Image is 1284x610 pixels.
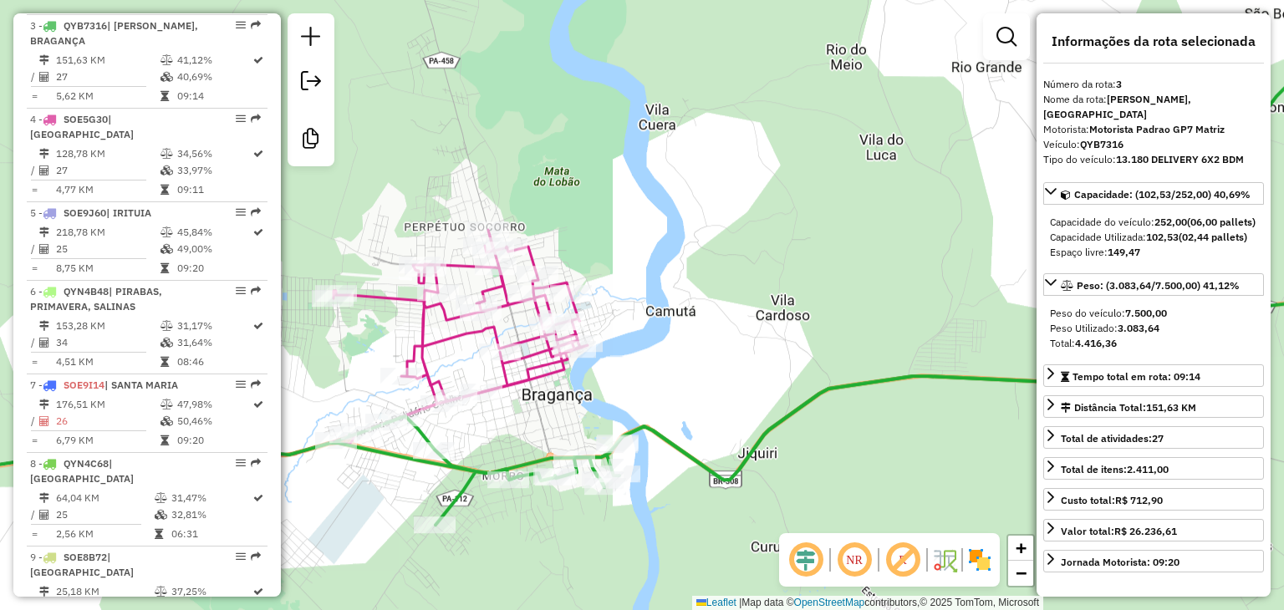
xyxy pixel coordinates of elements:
[64,206,106,219] span: SOE9J60
[39,321,49,331] i: Distância Total
[160,435,169,445] i: Tempo total em rota
[160,399,173,409] i: % de utilização do peso
[1116,153,1244,165] strong: 13.180 DELIVERY 6X2 BDM
[236,207,246,217] em: Opções
[1043,77,1264,92] div: Número da rota:
[1043,273,1264,296] a: Peso: (3.083,64/7.500,00) 41,12%
[253,493,263,503] i: Rota otimizada
[1125,307,1167,319] strong: 7.500,00
[1108,246,1140,258] strong: 149,47
[39,149,49,159] i: Distância Total
[1043,33,1264,49] h4: Informações da rota selecionada
[1116,78,1122,90] strong: 3
[39,55,49,65] i: Distância Total
[39,72,49,82] i: Total de Atividades
[55,353,160,370] td: 4,51 KM
[176,162,252,179] td: 33,97%
[253,55,263,65] i: Rota otimizada
[251,458,261,468] em: Rota exportada
[1077,279,1240,292] span: Peso: (3.083,64/7.500,00) 41,12%
[55,52,160,69] td: 151,63 KM
[1118,322,1159,334] strong: 3.083,64
[104,379,178,391] span: | SANTA MARIA
[692,596,1043,610] div: Map data © contributors,© 2025 TomTom, Microsoft
[883,540,923,580] span: Exibir rótulo
[30,526,38,542] td: =
[294,122,328,160] a: Criar modelo
[1075,337,1117,349] strong: 4.416,36
[30,19,198,47] span: 3 -
[39,587,49,597] i: Distância Total
[1043,93,1191,120] strong: [PERSON_NAME], [GEOGRAPHIC_DATA]
[39,165,49,175] i: Total de Atividades
[160,91,169,101] i: Tempo total em rota
[253,321,263,331] i: Rota otimizada
[39,227,49,237] i: Distância Total
[1061,432,1164,445] span: Total de atividades:
[1061,493,1163,508] div: Custo total:
[1016,537,1027,558] span: +
[30,379,178,391] span: 7 -
[39,493,49,503] i: Distância Total
[55,583,154,600] td: 25,18 KM
[253,227,263,237] i: Rota otimizada
[251,114,261,124] em: Rota exportada
[55,88,160,104] td: 5,62 KM
[1043,550,1264,572] a: Jornada Motorista: 09:20
[55,145,160,162] td: 128,78 KM
[160,321,173,331] i: % de utilização do peso
[171,526,252,542] td: 06:31
[176,181,252,198] td: 09:11
[990,20,1023,53] a: Exibir filtros
[30,206,151,219] span: 5 -
[176,413,252,430] td: 50,46%
[39,338,49,348] i: Total de Atividades
[176,334,252,351] td: 31,64%
[55,260,160,277] td: 8,75 KM
[30,260,38,277] td: =
[176,318,252,334] td: 31,17%
[64,285,109,297] span: QYN4B48
[251,286,261,296] em: Rota exportada
[30,285,162,313] span: 6 -
[30,432,38,449] td: =
[30,457,134,485] span: 8 -
[64,113,108,125] span: SOE5G30
[1050,215,1257,230] div: Capacidade do veículo:
[55,181,160,198] td: 4,77 KM
[786,540,826,580] span: Ocultar deslocamento
[1179,231,1247,243] strong: (02,44 pallets)
[294,20,328,58] a: Nova sessão e pesquisa
[160,227,173,237] i: % de utilização do peso
[39,244,49,254] i: Total de Atividades
[739,597,741,608] span: |
[55,318,160,334] td: 153,28 KM
[30,69,38,85] td: /
[160,357,169,367] i: Tempo total em rota
[966,546,993,573] img: Exibir/Ocultar setores
[1043,364,1264,387] a: Tempo total em rota: 09:14
[55,413,160,430] td: 26
[236,286,246,296] em: Opções
[171,506,252,523] td: 32,81%
[1146,231,1179,243] strong: 102,53
[160,338,173,348] i: % de utilização da cubagem
[176,260,252,277] td: 09:20
[1152,432,1164,445] strong: 27
[1043,519,1264,541] a: Valor total:R$ 26.236,61
[1008,536,1033,561] a: Zoom in
[176,241,252,257] td: 49,00%
[55,506,154,523] td: 25
[160,416,173,426] i: % de utilização da cubagem
[39,416,49,426] i: Total de Atividades
[39,510,49,520] i: Total de Atividades
[1043,299,1264,358] div: Peso: (3.083,64/7.500,00) 41,12%
[171,583,252,600] td: 37,25%
[1154,216,1187,228] strong: 252,00
[55,526,154,542] td: 2,56 KM
[55,224,160,241] td: 218,78 KM
[55,69,160,85] td: 27
[1080,138,1123,150] strong: QYB7316
[176,224,252,241] td: 45,84%
[176,52,252,69] td: 41,12%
